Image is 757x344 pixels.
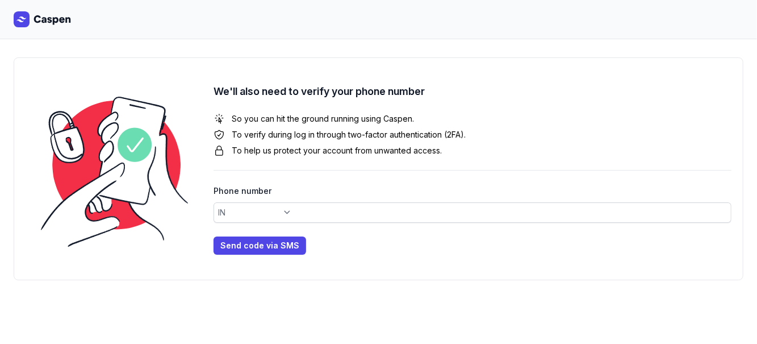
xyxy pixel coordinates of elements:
[214,129,731,140] div: To verify during log in through two-factor authentication (2FA).
[214,237,306,255] button: Send code via SMS
[214,184,731,198] div: Phone number
[214,84,731,100] div: We'll also need to verify your phone number
[220,239,299,252] span: Send code via SMS
[214,113,731,125] div: So you can hit the ground running using Caspen.
[26,69,214,268] img: phone_verification.png
[214,145,731,156] div: To help us protect your account from unwanted access.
